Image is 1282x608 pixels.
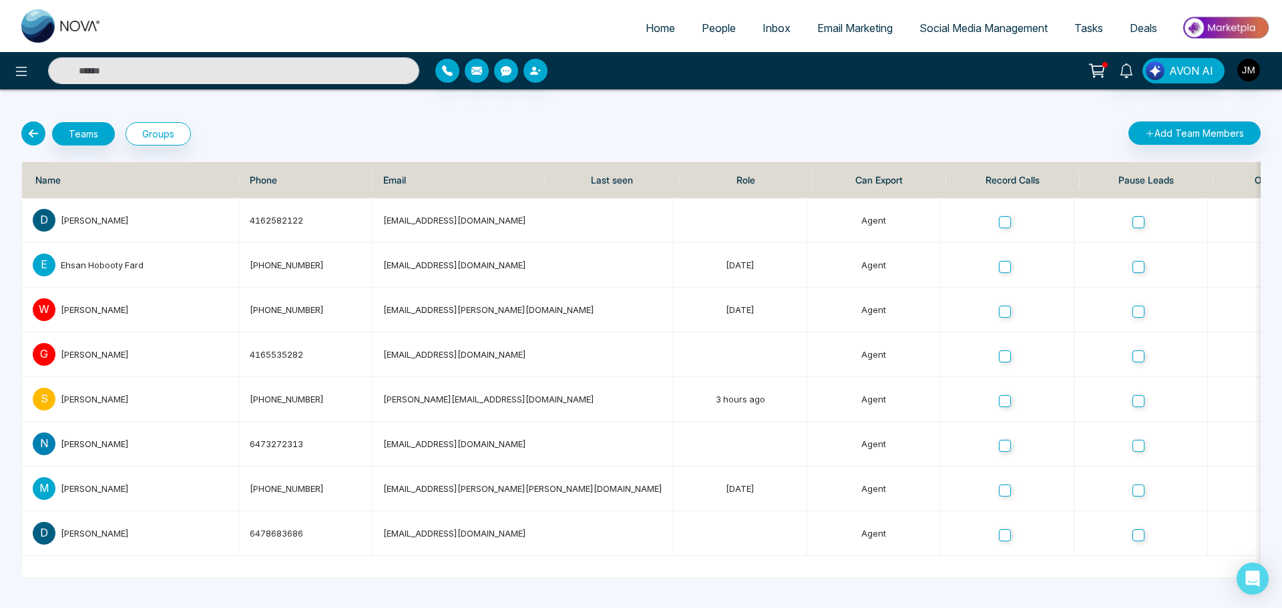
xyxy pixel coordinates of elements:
[807,288,941,332] td: Agent
[239,511,373,556] td: 6478683686
[61,348,228,361] div: [PERSON_NAME]
[1237,563,1269,595] div: Open Intercom Messenger
[716,394,765,404] span: 3 hours ago
[373,511,674,556] td: [EMAIL_ADDRESS][DOMAIN_NAME]
[239,288,373,332] td: [PHONE_NUMBER]
[239,162,373,198] th: Phone
[22,162,239,198] th: Name
[33,522,55,545] p: D
[1080,162,1213,198] th: Pause Leads
[804,15,906,41] a: Email Marketing
[749,15,804,41] a: Inbox
[239,377,373,422] td: [PHONE_NUMBER]
[115,122,191,145] a: Groups
[33,477,55,500] p: M
[52,122,115,145] button: Teams
[33,388,55,410] p: S
[373,288,674,332] td: [EMAIL_ADDRESS][PERSON_NAME][DOMAIN_NAME]
[239,243,373,288] td: [PHONE_NUMBER]
[61,214,228,227] div: [PERSON_NAME]
[807,243,941,288] td: Agent
[807,377,941,422] td: Agent
[1146,61,1164,80] img: Lead Flow
[726,483,755,494] span: [DATE]
[726,260,755,270] span: [DATE]
[373,243,674,288] td: [EMAIL_ADDRESS][DOMAIN_NAME]
[1074,21,1103,35] span: Tasks
[373,422,674,467] td: [EMAIL_ADDRESS][DOMAIN_NAME]
[1169,63,1213,79] span: AVON AI
[813,162,946,198] th: Can Export
[1130,21,1157,35] span: Deals
[919,21,1048,35] span: Social Media Management
[61,258,228,272] div: Ehsan Hobooty Fard
[21,9,101,43] img: Nova CRM Logo
[807,332,941,377] td: Agent
[33,298,55,321] p: W
[906,15,1061,41] a: Social Media Management
[807,422,941,467] td: Agent
[126,122,191,145] button: Groups
[679,162,813,198] th: Role
[646,21,675,35] span: Home
[373,467,674,511] td: [EMAIL_ADDRESS][PERSON_NAME][PERSON_NAME][DOMAIN_NAME]
[546,162,679,198] th: Last seen
[1177,13,1274,43] img: Market-place.gif
[1142,58,1225,83] button: AVON AI
[807,511,941,556] td: Agent
[373,332,674,377] td: [EMAIL_ADDRESS][DOMAIN_NAME]
[702,21,736,35] span: People
[33,209,55,232] p: D
[61,303,228,316] div: [PERSON_NAME]
[239,467,373,511] td: [PHONE_NUMBER]
[239,198,373,243] td: 4162582122
[946,162,1080,198] th: Record Calls
[373,377,674,422] td: [PERSON_NAME][EMAIL_ADDRESS][DOMAIN_NAME]
[807,467,941,511] td: Agent
[61,482,228,495] div: [PERSON_NAME]
[1128,121,1261,145] button: Add Team Members
[33,254,55,276] p: E
[1116,15,1170,41] a: Deals
[239,332,373,377] td: 4165535282
[817,21,893,35] span: Email Marketing
[33,343,55,366] p: G
[688,15,749,41] a: People
[61,527,228,540] div: [PERSON_NAME]
[61,392,228,406] div: [PERSON_NAME]
[632,15,688,41] a: Home
[763,21,791,35] span: Inbox
[1061,15,1116,41] a: Tasks
[239,422,373,467] td: 6473272313
[726,304,755,315] span: [DATE]
[1237,59,1260,81] img: User Avatar
[807,198,941,243] td: Agent
[373,198,674,243] td: [EMAIL_ADDRESS][DOMAIN_NAME]
[373,162,546,198] th: Email
[33,432,55,455] p: N
[61,437,228,450] div: [PERSON_NAME]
